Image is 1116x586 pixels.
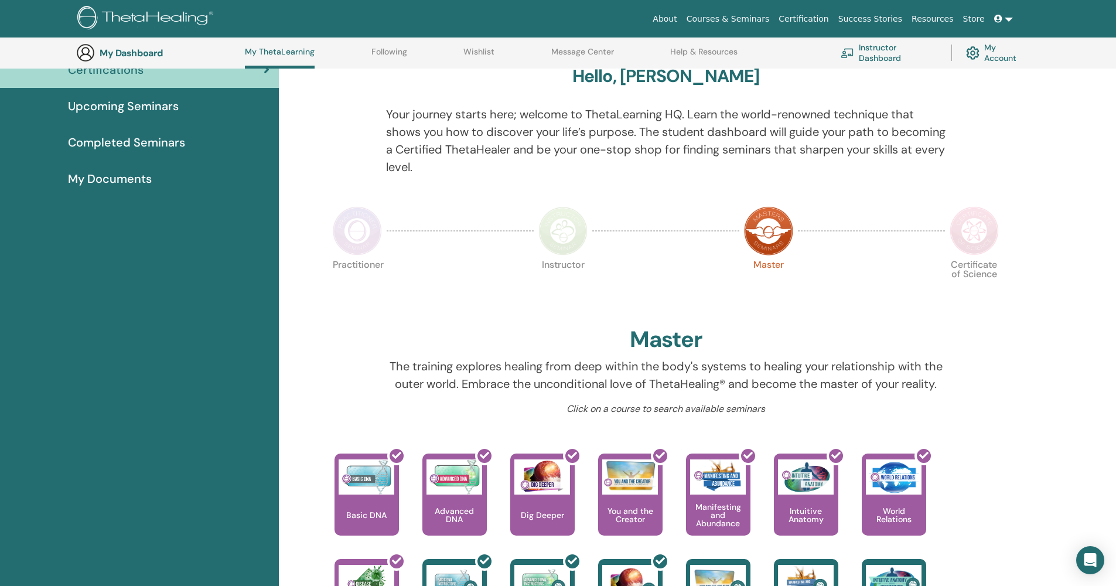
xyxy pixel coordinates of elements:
[841,48,854,58] img: chalkboard-teacher.svg
[841,40,937,66] a: Instructor Dashboard
[778,459,834,495] img: Intuitive Anatomy
[686,454,750,559] a: Manifesting and Abundance Manifesting and Abundance
[958,8,989,30] a: Store
[386,105,946,176] p: Your journey starts here; welcome to ThetaLearning HQ. Learn the world-renowned technique that sh...
[68,61,144,79] span: Certifications
[950,260,999,309] p: Certificate of Science
[77,6,217,32] img: logo.png
[630,326,702,353] h2: Master
[682,8,774,30] a: Courses & Seminars
[68,134,185,151] span: Completed Seminars
[774,8,833,30] a: Certification
[774,507,838,523] p: Intuitive Anatomy
[866,459,922,495] img: World Relations
[386,402,946,416] p: Click on a course to search available seminars
[774,454,838,559] a: Intuitive Anatomy Intuitive Anatomy
[950,206,999,255] img: Certificate of Science
[245,47,315,69] a: My ThetaLearning
[68,170,152,188] span: My Documents
[572,66,760,87] h3: Hello, [PERSON_NAME]
[1076,546,1104,574] div: Open Intercom Messenger
[598,507,663,523] p: You and the Creator
[690,459,746,495] img: Manifesting and Abundance
[538,260,588,309] p: Instructor
[834,8,907,30] a: Success Stories
[333,206,382,255] img: Practitioner
[68,97,179,115] span: Upcoming Seminars
[426,459,482,495] img: Advanced DNA
[371,47,407,66] a: Following
[966,40,1028,66] a: My Account
[538,206,588,255] img: Instructor
[422,507,487,523] p: Advanced DNA
[670,47,738,66] a: Help & Resources
[602,459,658,492] img: You and the Creator
[76,43,95,62] img: generic-user-icon.jpg
[335,454,399,559] a: Basic DNA Basic DNA
[907,8,958,30] a: Resources
[862,507,926,523] p: World Relations
[386,357,946,393] p: The training explores healing from deep within the body's systems to healing your relationship wi...
[339,459,394,495] img: Basic DNA
[514,459,570,495] img: Dig Deeper
[862,454,926,559] a: World Relations World Relations
[966,43,980,63] img: cog.svg
[686,503,750,527] p: Manifesting and Abundance
[510,454,575,559] a: Dig Deeper Dig Deeper
[100,47,217,59] h3: My Dashboard
[422,454,487,559] a: Advanced DNA Advanced DNA
[648,8,681,30] a: About
[516,511,569,519] p: Dig Deeper
[744,206,793,255] img: Master
[333,260,382,309] p: Practitioner
[551,47,614,66] a: Message Center
[598,454,663,559] a: You and the Creator You and the Creator
[744,260,793,309] p: Master
[463,47,494,66] a: Wishlist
